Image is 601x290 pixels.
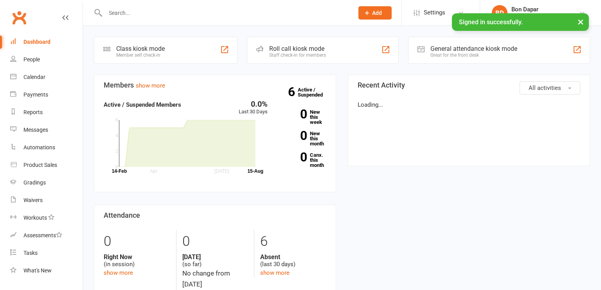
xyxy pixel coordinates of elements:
input: Search... [103,7,348,18]
a: Product Sales [10,156,83,174]
a: Tasks [10,244,83,262]
a: Reports [10,104,83,121]
div: Staff check-in for members [269,52,326,58]
button: All activities [520,81,580,95]
div: Messages [23,127,48,133]
div: Roll call kiosk mode [269,45,326,52]
div: Product Sales [23,162,57,168]
div: Class kiosk mode [116,45,165,52]
a: Waivers [10,192,83,209]
a: Automations [10,139,83,156]
a: Messages [10,121,83,139]
span: Add [372,10,382,16]
strong: 0 [279,151,307,163]
div: Workouts [23,215,47,221]
div: (so far) [182,253,248,268]
a: Workouts [10,209,83,227]
a: 6Active / Suspended [298,81,332,103]
div: Automations [23,144,55,150]
div: General attendance kiosk mode [430,45,517,52]
span: All activities [529,84,561,91]
a: show more [260,269,290,276]
div: Member self check-in [116,52,165,58]
div: Calendar [23,74,45,80]
div: (in session) [104,253,170,268]
div: 0.0% [239,100,268,108]
p: Loading... [358,100,580,109]
a: Calendar [10,68,83,86]
h3: Recent Activity [358,81,580,89]
div: 0 [182,230,248,253]
div: Tasks [23,250,38,256]
span: Settings [424,4,445,21]
strong: 0 [279,130,307,141]
div: Gradings [23,179,46,186]
div: 6 [260,230,326,253]
div: No change from [DATE] [182,268,248,289]
strong: 0 [279,108,307,120]
div: Reports [23,109,43,115]
a: 0New this month [279,131,326,146]
div: BD [492,5,507,21]
strong: Right Now [104,253,170,261]
a: Assessments [10,227,83,244]
a: People [10,51,83,68]
div: Assessments [23,232,62,238]
a: Gradings [10,174,83,192]
strong: Active / Suspended Members [104,101,181,108]
button: Add [358,6,392,20]
strong: Absent [260,253,326,261]
div: Great for the front desk [430,52,517,58]
div: Payments [23,91,48,98]
div: Kinetic Martial Arts Narellan [511,13,579,20]
div: Last 30 Days [239,100,268,116]
strong: [DATE] [182,253,248,261]
a: 0New this week [279,109,326,125]
a: What's New [10,262,83,279]
div: Bon Dapar [511,6,579,13]
h3: Attendance [104,211,326,219]
a: Clubworx [9,8,29,27]
a: Payments [10,86,83,104]
div: What's New [23,267,52,274]
span: Signed in successfully. [459,18,523,26]
div: People [23,56,40,63]
a: show more [104,269,133,276]
a: Dashboard [10,33,83,51]
div: (last 30 days) [260,253,326,268]
button: × [574,13,588,30]
div: 0 [104,230,170,253]
strong: 6 [288,86,298,98]
h3: Members [104,81,326,89]
a: 0Canx. this month [279,152,326,168]
a: show more [136,82,165,89]
div: Waivers [23,197,43,203]
div: Dashboard [23,39,50,45]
